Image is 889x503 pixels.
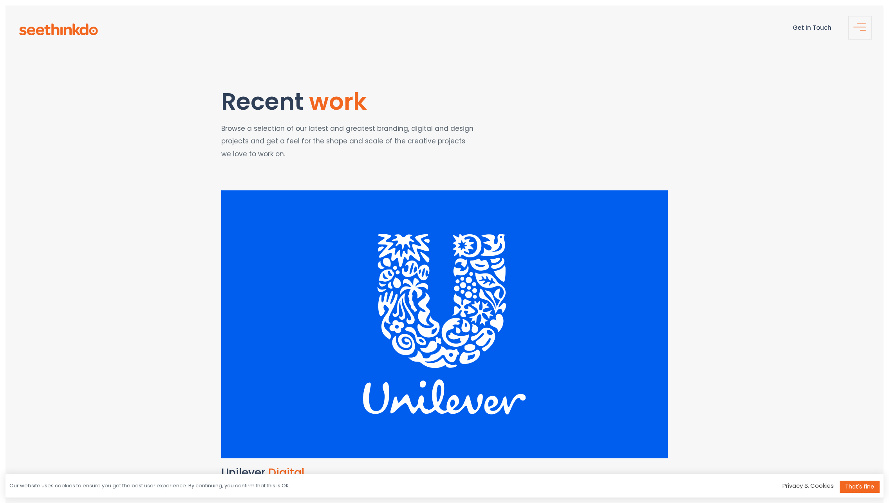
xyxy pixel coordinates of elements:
span: Recent [221,85,304,118]
p: Browse a selection of our latest and greatest branding, digital and design projects and get a fee... [221,122,477,160]
img: see-think-do-logo.png [19,24,98,35]
span: work [309,85,367,118]
h1: Recent work [221,89,477,114]
h2: Unilever Digital [221,467,668,479]
a: That's fine [840,481,880,493]
a: Privacy & Cookies [782,481,834,490]
span: Unilever [221,465,266,480]
div: Our website uses cookies to ensure you get the best user experience. By continuing, you confirm t... [9,482,290,490]
a: Get In Touch [793,24,831,32]
span: Digital [268,465,304,480]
